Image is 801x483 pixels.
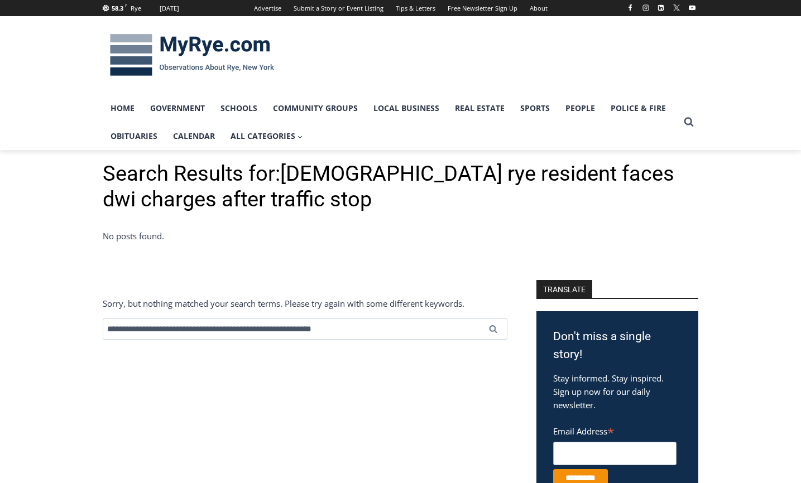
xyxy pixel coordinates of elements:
[223,122,311,150] a: All Categories
[553,328,682,363] h3: Don't miss a single story!
[103,26,281,84] img: MyRye.com
[639,1,653,15] a: Instagram
[142,94,213,122] a: Government
[103,297,507,310] p: Sorry, but nothing matched your search terms. Please try again with some different keywords.
[536,280,592,298] strong: TRANSLATE
[679,112,699,132] button: View Search Form
[103,122,165,150] a: Obituaries
[213,94,265,122] a: Schools
[160,3,179,13] div: [DATE]
[553,420,677,440] label: Email Address
[112,4,123,12] span: 58.3
[623,1,637,15] a: Facebook
[231,130,303,142] span: All Categories
[125,2,127,8] span: F
[165,122,223,150] a: Calendar
[265,94,366,122] a: Community Groups
[685,1,699,15] a: YouTube
[103,94,142,122] a: Home
[654,1,668,15] a: Linkedin
[447,94,512,122] a: Real Estate
[103,94,679,151] nav: Primary Navigation
[670,1,683,15] a: X
[553,371,682,412] p: Stay informed. Stay inspired. Sign up now for our daily newsletter.
[512,94,558,122] a: Sports
[366,94,447,122] a: Local Business
[603,94,674,122] a: Police & Fire
[103,161,699,212] h1: Search Results for:
[103,229,398,243] p: No posts found.
[103,161,674,211] span: [DEMOGRAPHIC_DATA] rye resident faces dwi charges after traffic stop
[558,94,603,122] a: People
[131,3,141,13] div: Rye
